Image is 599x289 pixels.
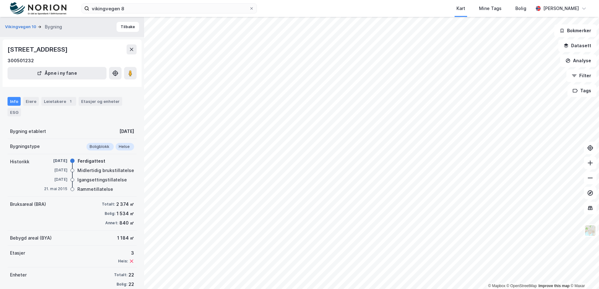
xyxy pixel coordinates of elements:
[77,185,113,193] div: Rammetillatelse
[118,259,128,264] div: Heis:
[558,39,596,52] button: Datasett
[42,167,67,173] div: [DATE]
[554,24,596,37] button: Bokmerker
[8,108,21,116] div: ESG
[584,225,596,236] img: Z
[543,5,579,12] div: [PERSON_NAME]
[105,221,118,226] div: Annet:
[456,5,465,12] div: Kart
[568,259,599,289] iframe: Chat Widget
[488,284,505,288] a: Mapbox
[10,143,40,150] div: Bygningstype
[8,44,69,54] div: [STREET_ADDRESS]
[566,69,596,82] button: Filter
[42,177,67,182] div: [DATE]
[128,281,134,288] div: 22
[10,200,46,208] div: Bruksareal (BRA)
[10,271,27,279] div: Enheter
[128,271,134,279] div: 22
[10,2,66,15] img: norion-logo.80e7a08dc31c2e691866.png
[507,284,537,288] a: OpenStreetMap
[119,219,134,227] div: 840 ㎡
[23,97,39,106] div: Eiere
[8,97,21,106] div: Info
[114,272,127,277] div: Totalt:
[117,22,139,32] button: Tilbake
[10,249,25,257] div: Etasjer
[102,202,115,207] div: Totalt:
[117,210,134,217] div: 1 534 ㎡
[8,57,34,64] div: 300501232
[67,98,74,104] div: 1
[5,24,38,30] button: Vikingvegen 10
[515,5,526,12] div: Bolig
[78,157,105,165] div: Ferdigattest
[105,211,115,216] div: Bolig:
[10,234,52,242] div: Bebygd areal (BYA)
[77,167,134,174] div: Midlertidig brukstillatelse
[116,200,134,208] div: 2 374 ㎡
[45,23,62,31] div: Bygning
[117,282,127,287] div: Bolig:
[479,5,502,12] div: Mine Tags
[568,259,599,289] div: Kontrollprogram for chat
[539,284,570,288] a: Improve this map
[118,249,134,257] div: 3
[42,186,67,192] div: 21. mai 2015
[81,99,120,104] div: Etasjer og enheter
[117,234,134,242] div: 1 184 ㎡
[567,84,596,97] button: Tags
[77,176,127,184] div: Igangsettingstillatelse
[89,4,249,13] input: Søk på adresse, matrikkel, gårdeiere, leietakere eller personer
[119,128,134,135] div: [DATE]
[42,158,67,164] div: [DATE]
[10,128,46,135] div: Bygning etablert
[41,97,76,106] div: Leietakere
[560,54,596,67] button: Analyse
[10,158,29,165] div: Historikk
[8,67,107,79] button: Åpne i ny fane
